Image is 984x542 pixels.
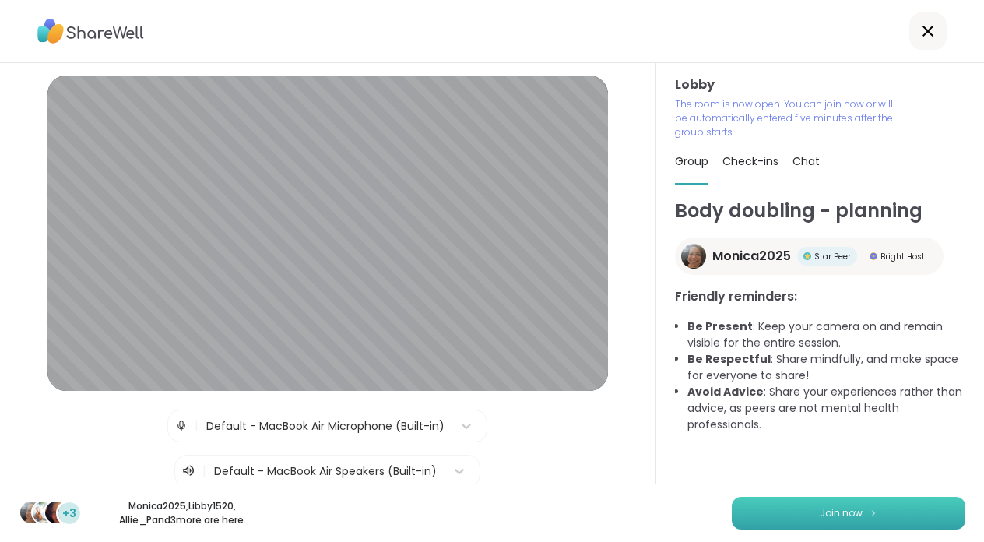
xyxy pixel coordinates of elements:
p: The room is now open. You can join now or will be automatically entered five minutes after the gr... [675,97,899,139]
span: Group [675,153,708,169]
span: Join now [820,506,863,520]
a: Monica2025Monica2025Star PeerStar PeerBright HostBright Host [675,238,944,275]
span: Star Peer [814,251,851,262]
h3: Friendly reminders: [675,287,965,306]
span: Chat [792,153,820,169]
img: Allie_P [45,502,67,523]
span: Monica2025 [712,247,791,266]
div: Default - MacBook Air Microphone (Built-in) [206,418,445,435]
li: : Keep your camera on and remain visible for the entire session. [687,319,965,351]
img: Monica2025 [681,244,706,269]
img: Bright Host [870,252,877,260]
button: Join now [732,497,965,530]
img: Libby1520 [33,502,54,523]
img: ShareWell Logomark [869,509,878,517]
span: | [195,410,199,442]
img: Monica2025 [20,502,42,523]
b: Be Respectful [687,351,771,367]
li: : Share mindfully, and make space for everyone to share! [687,351,965,384]
span: Bright Host [880,251,925,262]
span: | [202,462,206,480]
span: +3 [62,505,76,522]
li: : Share your experiences rather than advice, as peers are not mental health professionals. [687,384,965,433]
b: Avoid Advice [687,384,764,399]
img: ShareWell Logo [37,13,144,49]
h1: Body doubling - planning [675,197,965,225]
p: Monica2025 , Libby1520 , Allie_P and 3 more are here. [95,499,269,527]
b: Be Present [687,319,753,334]
img: Star Peer [803,252,811,260]
h3: Lobby [675,76,965,94]
img: Microphone [174,410,188,442]
span: Check-ins [722,153,778,169]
